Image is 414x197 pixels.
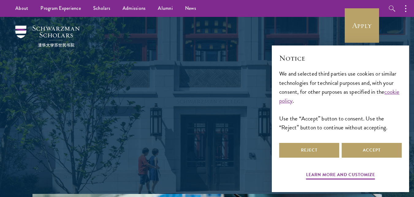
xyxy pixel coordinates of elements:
h2: Notice [279,53,402,63]
button: Accept [342,143,402,158]
div: We and selected third parties use cookies or similar technologies for technical purposes and, wit... [279,69,402,132]
a: cookie policy [279,87,400,105]
p: Schwarzman Scholars is a prestigious one-year, fully funded master’s program in global affairs at... [97,96,317,169]
img: Schwarzman Scholars [15,26,80,47]
button: Learn more and customize [306,171,375,180]
button: Reject [279,143,339,158]
a: Apply [345,8,379,43]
